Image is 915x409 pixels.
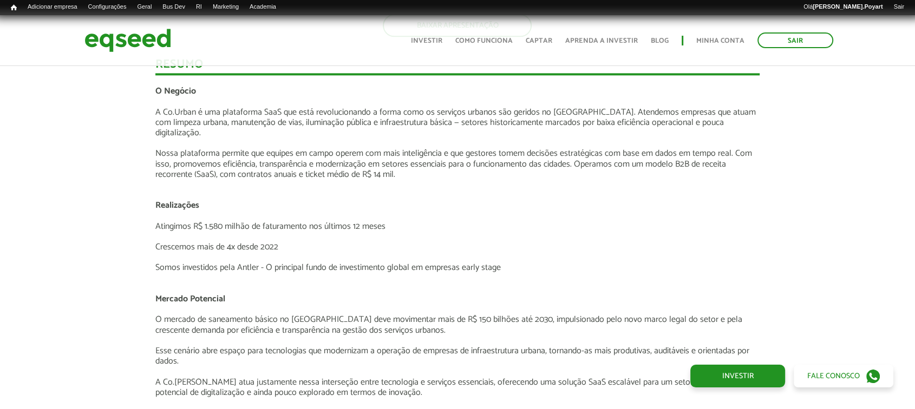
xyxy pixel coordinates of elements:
strong: Realizações [155,198,199,213]
a: Fale conosco [794,365,893,387]
strong: O Negócio [155,84,196,98]
p: Esse cenário abre espaço para tecnologias que modernizam a operação de empresas de infraestrutura... [155,346,760,366]
a: Como funciona [455,37,513,44]
a: Academia [244,3,282,11]
a: Aprenda a investir [565,37,638,44]
a: Sair [888,3,910,11]
p: Atingimos R$ 1.580 milhão de faturamento nos últimos 12 meses [155,221,760,232]
a: Adicionar empresa [22,3,83,11]
p: Crescemos mais de 4x desde 2022 [155,242,760,252]
div: Resumo [155,58,760,75]
a: Marketing [207,3,244,11]
a: Sair [757,32,833,48]
strong: [PERSON_NAME].Poyart [813,3,883,10]
a: Início [5,3,22,13]
a: Olá[PERSON_NAME].Poyart [798,3,888,11]
p: Somos investidos pela Antler - O principal fundo de investimento global em empresas early stage [155,262,760,273]
a: Investir [411,37,442,44]
a: Configurações [83,3,132,11]
p: Nossa plataforma permite que equipes em campo operem com mais inteligência e que gestores tomem d... [155,148,760,180]
p: O mercado de saneamento básico no [GEOGRAPHIC_DATA] deve movimentar mais de R$ 150 bilhões até 20... [155,314,760,335]
a: Investir [690,365,785,387]
span: Início [11,4,17,11]
a: Bus Dev [157,3,191,11]
strong: Mercado Potencial [155,292,225,306]
a: Geral [132,3,157,11]
a: Captar [526,37,552,44]
a: Minha conta [696,37,744,44]
img: EqSeed [84,26,171,55]
a: RI [191,3,207,11]
p: A Co.[PERSON_NAME] atua justamente nessa interseção entre tecnologia e serviços essenciais, ofere... [155,377,760,398]
p: A Co.Urban é uma plataforma SaaS que está revolucionando a forma como os serviços urbanos são ger... [155,107,760,138]
a: Blog [651,37,669,44]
